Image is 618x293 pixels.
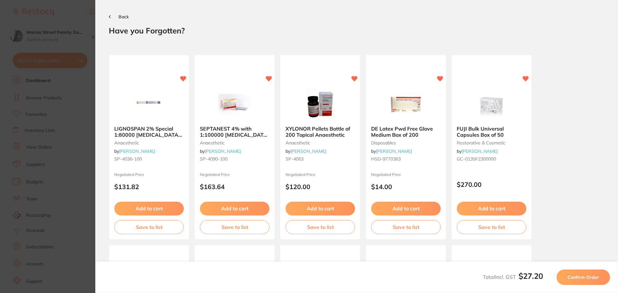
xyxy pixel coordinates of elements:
button: Save to list [286,220,355,234]
a: [PERSON_NAME] [119,148,155,154]
b: DE Latex Pwd Free Glove Medium Box of 200 [371,126,441,138]
b: SEPTANEST 4% with 1:100000 adrenalin 2.2ml 2xBox 50 GOLD [200,126,269,138]
span: by [286,148,326,154]
img: SEPTANEST 4% with 1:100000 adrenalin 2.2ml 2xBox 50 GOLD [214,88,256,121]
img: LIGNOSPAN 2% Special 1:80000 adrenalin 2.2ml 2xBox 50 Blue [128,88,170,121]
a: [PERSON_NAME] [376,148,412,154]
small: anaesthetic [286,140,355,145]
img: DE Latex Pwd Free Glove Medium Box of 200 [385,88,427,121]
button: Add to cart [286,202,355,215]
small: restorative & cosmetic [457,140,526,145]
b: $27.20 [519,271,543,281]
span: Back [118,14,129,20]
small: Negotiated Price [371,172,441,177]
img: XYLONOR Pellets Bottle of 200 Topical Anaesthetic [299,88,341,121]
span: by [114,148,155,154]
button: Save to list [371,220,441,234]
p: $14.00 [371,183,441,190]
span: Total Incl. GST [483,274,543,280]
p: $120.00 [286,183,355,190]
small: Negotiated Price [200,172,269,177]
small: anaesthetic [200,140,269,145]
small: SP-4063 [286,156,355,161]
button: Save to list [457,220,526,234]
p: $270.00 [457,181,526,188]
h2: Have you Forgotten? [109,26,604,35]
img: FUJI Bulk Universal Capsules Box of 50 [471,88,512,121]
b: XYLONOR Pellets Bottle of 200 Topical Anaesthetic [286,126,355,138]
small: Negotiated Price [286,172,355,177]
button: Confirm Order [557,270,610,285]
span: by [200,148,241,154]
small: SP-4090-100 [200,156,269,161]
button: Save to list [114,220,184,234]
span: Confirm Order [567,274,599,280]
a: [PERSON_NAME] [205,148,241,154]
a: [PERSON_NAME] [462,148,498,154]
b: LIGNOSPAN 2% Special 1:80000 adrenalin 2.2ml 2xBox 50 Blue [114,126,184,138]
button: Add to cart [114,202,184,215]
span: by [457,148,498,154]
span: by [371,148,412,154]
small: GC-0135F2300000 [457,156,526,161]
p: $163.64 [200,183,269,190]
button: Add to cart [457,202,526,215]
small: disposables [371,140,441,145]
small: anaesthetic [114,140,184,145]
button: Add to cart [200,202,269,215]
button: Back [109,14,129,19]
small: HSD-9770363 [371,156,441,161]
button: Add to cart [371,202,441,215]
b: FUJI Bulk Universal Capsules Box of 50 [457,126,526,138]
p: $131.82 [114,183,184,190]
a: [PERSON_NAME] [290,148,326,154]
small: Negotiated Price [114,172,184,177]
button: Save to list [200,220,269,234]
small: SP-4036-100 [114,156,184,161]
